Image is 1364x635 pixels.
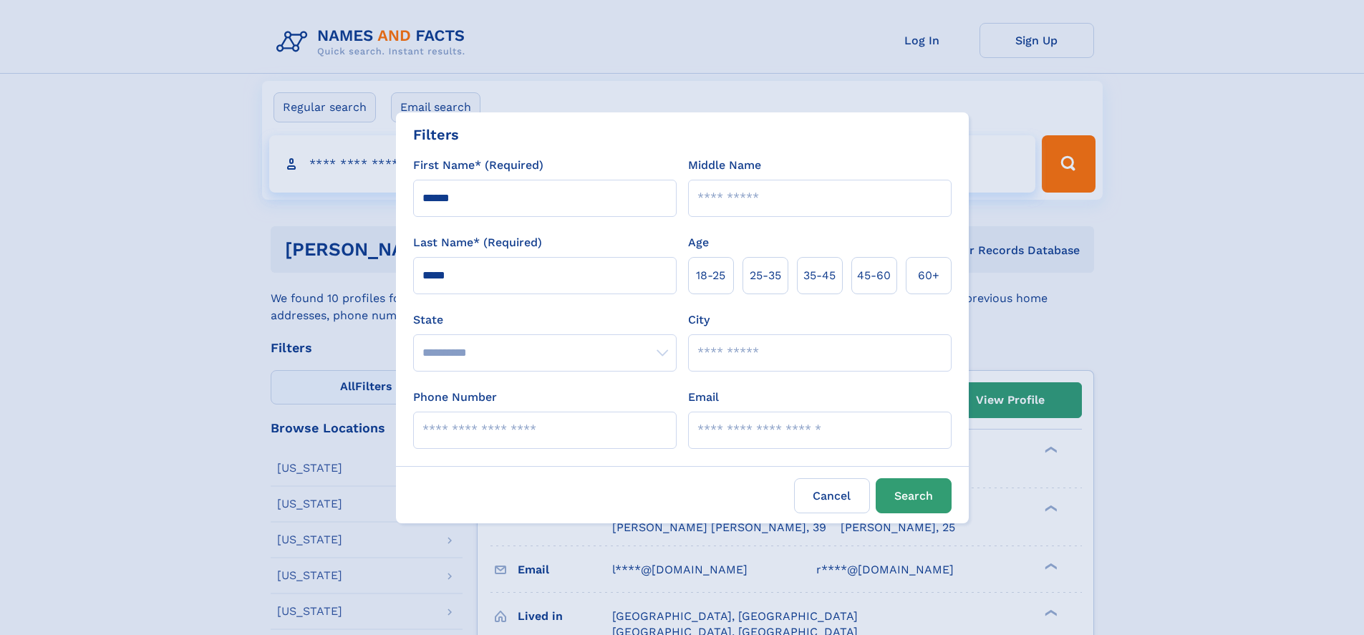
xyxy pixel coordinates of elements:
[688,311,710,329] label: City
[413,124,459,145] div: Filters
[413,389,497,406] label: Phone Number
[688,157,761,174] label: Middle Name
[688,234,709,251] label: Age
[794,478,870,513] label: Cancel
[413,234,542,251] label: Last Name* (Required)
[750,267,781,284] span: 25‑35
[876,478,952,513] button: Search
[696,267,725,284] span: 18‑25
[413,157,543,174] label: First Name* (Required)
[918,267,939,284] span: 60+
[688,389,719,406] label: Email
[803,267,836,284] span: 35‑45
[413,311,677,329] label: State
[857,267,891,284] span: 45‑60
